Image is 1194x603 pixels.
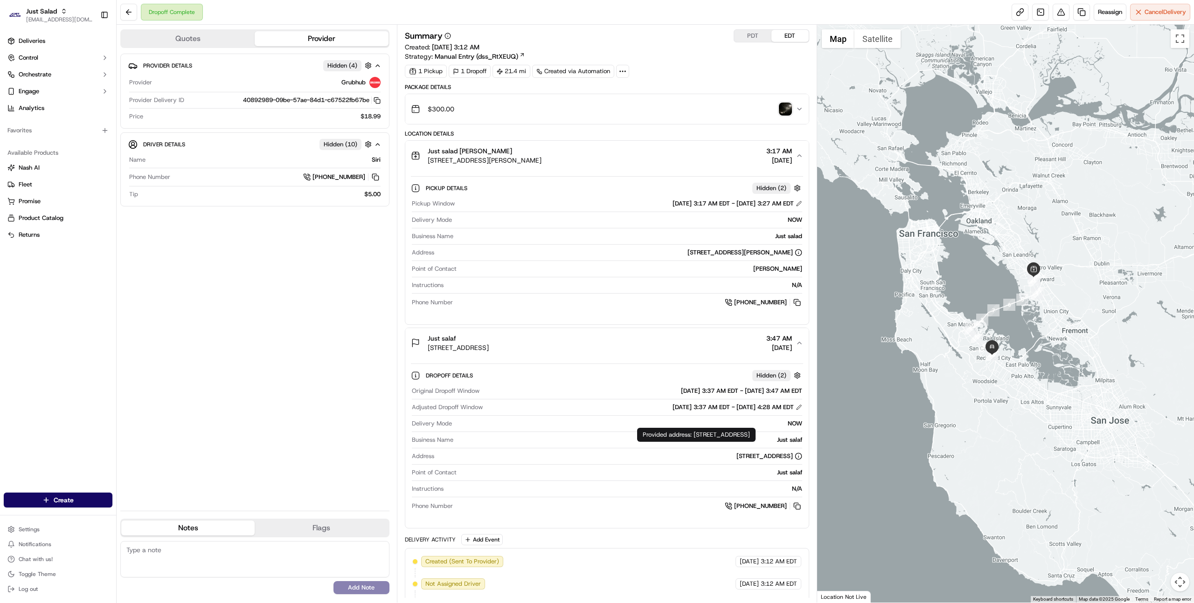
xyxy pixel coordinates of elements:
span: [STREET_ADDRESS][PERSON_NAME] [428,156,541,165]
div: Provided address: [STREET_ADDRESS] [637,428,756,442]
p: Welcome 👋 [9,37,170,52]
span: Delivery Mode [412,419,452,428]
span: Delivery Mode [412,216,452,224]
div: 2 [1028,272,1040,284]
button: Hidden (2) [752,370,803,381]
button: Keyboard shortcuts [1033,596,1073,603]
span: Phone Number [412,298,453,307]
span: [DATE] [766,343,792,352]
img: Nash [9,9,28,28]
span: • [77,144,81,152]
button: EDT [771,30,809,42]
button: Reassign [1094,4,1126,21]
button: Hidden (4) [323,60,374,71]
div: [DATE] 3:37 AM EDT - [DATE] 4:28 AM EDT [673,403,802,411]
div: Available Products [4,145,112,160]
span: Fleet [19,180,32,189]
span: Address [412,248,434,257]
button: photo_proof_of_delivery image [779,103,792,116]
div: Strategy: [405,52,525,61]
button: Flags [255,521,388,535]
span: [DATE] [766,156,792,165]
span: [PERSON_NAME] [29,170,76,177]
div: 10 [971,331,983,343]
span: Toggle Theme [19,570,56,578]
span: Settings [19,526,40,533]
div: Just salad [457,232,802,240]
div: N/A [447,485,802,493]
span: $300.00 [428,104,454,114]
span: [EMAIL_ADDRESS][DOMAIN_NAME] [26,16,93,23]
span: [DATE] 3:12 AM [432,43,479,51]
button: Show satellite imagery [854,29,901,48]
span: Price [129,112,143,121]
span: 3:47 AM [766,334,792,343]
a: Manual Entry (dss_RtXEUQ) [435,52,525,61]
span: Hidden ( 10 ) [324,140,357,149]
span: Pylon [93,231,113,238]
span: Grubhub [341,78,366,87]
span: Map data ©2025 Google [1079,596,1130,602]
button: See all [145,119,170,130]
a: Product Catalog [7,214,109,222]
button: Orchestrate [4,67,112,82]
span: Product Catalog [19,214,63,222]
div: [PERSON_NAME] [460,265,802,273]
div: NOW [456,216,802,224]
span: Instructions [412,281,444,289]
button: Create [4,493,112,507]
h3: Summary [405,32,443,40]
span: Create [54,495,74,505]
span: [DATE] [83,144,102,152]
span: Phone Number [129,173,170,181]
span: [DATE] [740,557,759,566]
span: Hidden ( 2 ) [757,184,786,192]
button: Chat with us! [4,553,112,566]
span: Name [129,156,146,164]
button: Returns [4,227,112,242]
span: Hidden ( 2 ) [757,371,786,380]
button: Promise [4,194,112,209]
span: Control [19,54,38,62]
a: 📗Knowledge Base [6,205,75,221]
span: Log out [19,585,38,593]
button: Map camera controls [1171,573,1189,591]
span: Just salad [PERSON_NAME] [428,146,512,156]
button: PDT [734,30,771,42]
a: Open this area in Google Maps (opens a new window) [819,590,850,603]
div: Favorites [4,123,112,138]
span: Just salaf [428,334,456,343]
div: Siri [149,156,381,164]
div: Location Not Live [817,591,871,603]
div: 1 Dropoff [449,65,491,78]
span: Phone Number [412,502,453,510]
span: Analytics [19,104,44,112]
span: Driver Details [143,141,185,148]
span: Hidden ( 4 ) [327,62,357,70]
div: Start new chat [42,89,153,98]
button: Quotes [121,31,255,46]
a: [PHONE_NUMBER] [303,172,381,182]
img: 1736555255976-a54dd68f-1ca7-489b-9aae-adbdc363a1c4 [19,170,26,178]
button: 40892989-09be-57ae-84d1-c67522fb67be [243,96,381,104]
button: Just SaladJust Salad[EMAIL_ADDRESS][DOMAIN_NAME] [4,4,97,26]
span: Created (Sent To Provider) [425,557,499,566]
span: [DATE] [83,170,102,177]
span: Business Name [412,232,453,240]
span: Dropoff Details [426,372,475,379]
a: Deliveries [4,34,112,48]
span: Created: [405,42,479,52]
button: Toggle fullscreen view [1171,29,1189,48]
div: [DATE] 3:17 AM EDT - [DATE] 3:27 AM EDT [673,199,802,208]
button: Show street map [822,29,854,48]
a: Report a map error [1154,596,1191,602]
span: Just Salad [26,7,57,16]
div: Delivery Activity [405,536,456,543]
button: Product Catalog [4,211,112,226]
span: Provider Details [143,62,192,69]
span: Cancel Delivery [1145,8,1186,16]
span: Point of Contact [412,265,457,273]
button: $300.00photo_proof_of_delivery image [405,94,809,124]
span: Returns [19,231,40,239]
span: Address [412,452,434,460]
